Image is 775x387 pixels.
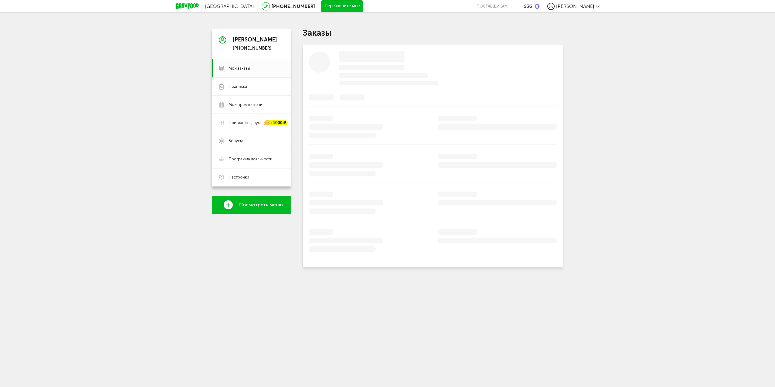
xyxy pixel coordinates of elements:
a: Посмотреть меню [212,196,291,214]
a: [PHONE_NUMBER] [272,3,315,9]
div: [PHONE_NUMBER] [233,46,277,51]
a: Подписка [212,77,291,96]
span: Настройки [229,175,249,180]
span: Бонусы [229,138,243,144]
span: Программа лояльности [229,156,272,162]
div: 636 [523,3,532,9]
span: Пригласить друга [229,120,262,126]
a: Бонусы [212,132,291,150]
span: Мои заказы [229,66,250,71]
span: Подписка [229,84,247,89]
a: Программа лояльности [212,150,291,168]
span: Мои предпочтения [229,102,264,107]
a: Мои заказы [212,59,291,77]
button: Перезвоните мне [321,0,363,12]
a: Мои предпочтения [212,96,291,114]
a: Настройки [212,168,291,186]
a: Пригласить друга +1000 ₽ [212,114,291,132]
span: [GEOGRAPHIC_DATA] [205,3,254,9]
span: Посмотреть меню [239,202,283,208]
div: +1000 ₽ [265,120,288,126]
div: [PERSON_NAME] [233,37,277,43]
span: [PERSON_NAME] [556,3,594,9]
img: bonus_b.cdccf46.png [535,4,539,9]
h1: Заказы [303,29,563,37]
